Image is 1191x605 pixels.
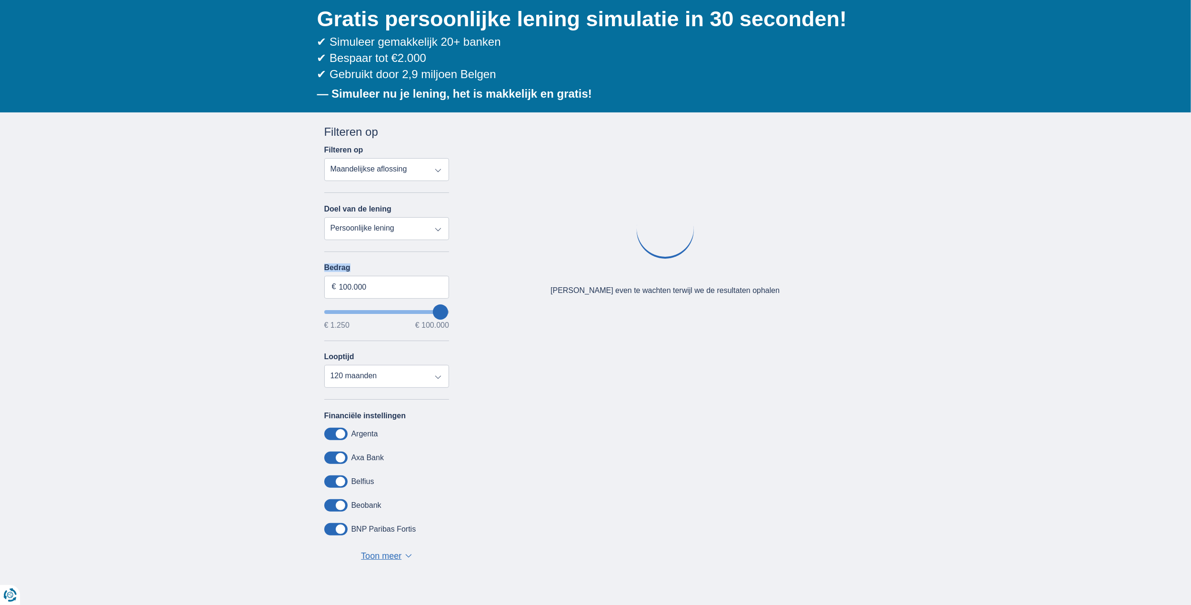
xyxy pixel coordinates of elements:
[324,124,450,140] div: Filteren op
[324,263,450,272] label: Bedrag
[415,322,449,329] span: € 100.000
[351,477,374,486] label: Belfius
[324,310,450,314] input: wantToBorrow
[351,454,384,462] label: Axa Bank
[358,550,415,563] button: Toon meer ▼
[351,525,416,534] label: BNP Paribas Fortis
[351,430,378,438] label: Argenta
[317,34,867,83] div: ✔ Simuleer gemakkelijk 20+ banken ✔ Bespaar tot €2.000 ✔ Gebruikt door 2,9 miljoen Belgen
[550,285,780,296] div: [PERSON_NAME] even te wachten terwijl we de resultaten ophalen
[324,353,354,361] label: Looptijd
[324,205,391,213] label: Doel van de lening
[324,412,406,420] label: Financiële instellingen
[324,146,363,154] label: Filteren op
[317,87,592,100] b: — Simuleer nu je lening, het is makkelijk en gratis!
[361,550,401,563] span: Toon meer
[324,322,350,329] span: € 1.250
[332,282,336,292] span: €
[351,501,381,510] label: Beobank
[405,554,412,558] span: ▼
[317,4,867,34] h1: Gratis persoonlijke lening simulatie in 30 seconden!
